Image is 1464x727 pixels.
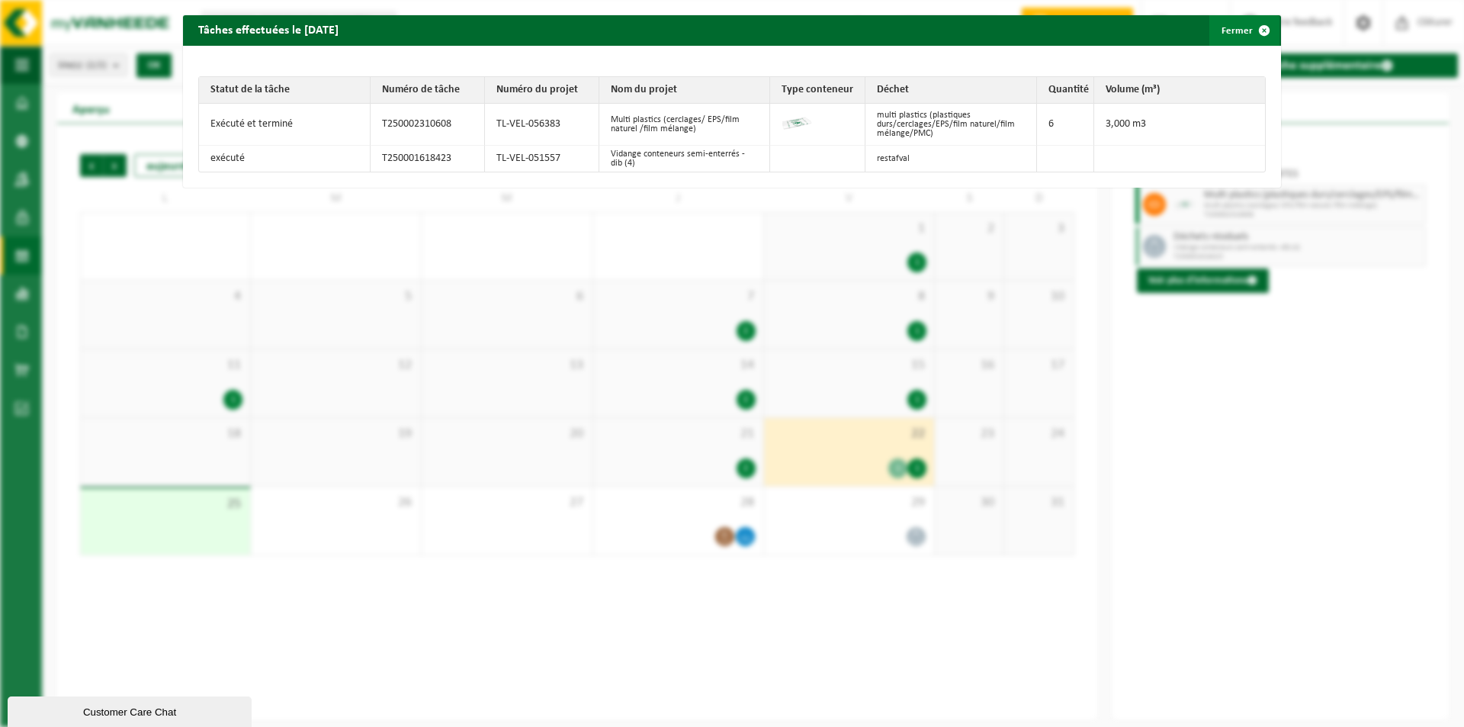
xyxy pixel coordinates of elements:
[782,108,812,138] img: LP-SK-00500-LPE-16
[8,693,255,727] iframe: chat widget
[599,77,771,104] th: Nom du projet
[1037,104,1094,146] td: 6
[371,146,485,172] td: T250001618423
[485,146,599,172] td: TL-VEL-051557
[199,104,371,146] td: Exécuté et terminé
[371,104,485,146] td: T250002310608
[199,146,371,172] td: exécuté
[865,104,1037,146] td: multi plastics (plastiques durs/cerclages/EPS/film naturel/film mélange/PMC)
[199,77,371,104] th: Statut de la tâche
[1094,77,1266,104] th: Volume (m³)
[485,104,599,146] td: TL-VEL-056383
[485,77,599,104] th: Numéro du projet
[599,146,771,172] td: Vidange conteneurs semi-enterrés -dib (4)
[371,77,485,104] th: Numéro de tâche
[599,104,771,146] td: Multi plastics (cerclages/ EPS/film naturel /film mélange)
[1037,77,1094,104] th: Quantité
[1209,15,1279,46] button: Fermer
[865,146,1037,172] td: restafval
[770,77,865,104] th: Type conteneur
[183,15,354,44] h2: Tâches effectuées le [DATE]
[1094,104,1266,146] td: 3,000 m3
[865,77,1037,104] th: Déchet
